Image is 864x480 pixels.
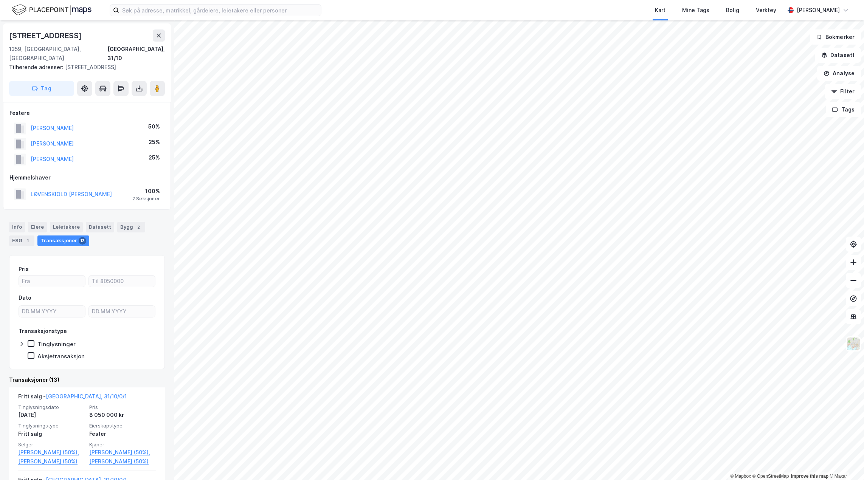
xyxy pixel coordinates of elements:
[19,265,29,274] div: Pris
[89,429,156,438] div: Fester
[89,306,155,317] input: DD.MM.YYYY
[135,223,142,231] div: 2
[119,5,321,16] input: Søk på adresse, matrikkel, gårdeiere, leietakere eller personer
[810,29,861,45] button: Bokmerker
[18,423,85,429] span: Tinglysningstype
[107,45,165,63] div: [GEOGRAPHIC_DATA], 31/10
[28,222,47,232] div: Eiere
[9,81,74,96] button: Tag
[132,196,160,202] div: 2 Seksjoner
[24,237,31,245] div: 1
[19,306,85,317] input: DD.MM.YYYY
[9,108,164,118] div: Festere
[655,6,665,15] div: Kart
[18,404,85,410] span: Tinglysningsdato
[89,404,156,410] span: Pris
[797,6,840,15] div: [PERSON_NAME]
[86,222,114,232] div: Datasett
[19,327,67,336] div: Transaksjonstype
[826,102,861,117] button: Tags
[37,341,76,348] div: Tinglysninger
[18,392,127,404] div: Fritt salg -
[9,222,25,232] div: Info
[79,237,86,245] div: 13
[18,457,85,466] a: [PERSON_NAME] (50%)
[815,48,861,63] button: Datasett
[9,173,164,182] div: Hjemmelshaver
[18,429,85,438] div: Fritt salg
[9,45,107,63] div: 1359, [GEOGRAPHIC_DATA], [GEOGRAPHIC_DATA]
[37,353,85,360] div: Aksjetransaksjon
[89,448,156,457] a: [PERSON_NAME] (50%),
[149,153,160,162] div: 25%
[9,63,159,72] div: [STREET_ADDRESS]
[817,66,861,81] button: Analyse
[89,457,156,466] a: [PERSON_NAME] (50%)
[730,474,751,479] a: Mapbox
[18,410,85,420] div: [DATE]
[18,441,85,448] span: Selger
[846,337,861,351] img: Z
[9,375,165,384] div: Transaksjoner (13)
[825,84,861,99] button: Filter
[148,122,160,131] div: 50%
[89,410,156,420] div: 8 050 000 kr
[752,474,789,479] a: OpenStreetMap
[132,187,160,196] div: 100%
[9,29,83,42] div: [STREET_ADDRESS]
[19,293,31,302] div: Dato
[89,276,155,287] input: Til 8050000
[89,441,156,448] span: Kjøper
[37,235,89,246] div: Transaksjoner
[826,444,864,480] div: Kontrollprogram for chat
[682,6,709,15] div: Mine Tags
[149,138,160,147] div: 25%
[9,64,65,70] span: Tilhørende adresser:
[756,6,776,15] div: Verktøy
[791,474,828,479] a: Improve this map
[50,222,83,232] div: Leietakere
[19,276,85,287] input: Fra
[18,448,85,457] a: [PERSON_NAME] (50%),
[117,222,145,232] div: Bygg
[9,235,34,246] div: ESG
[726,6,739,15] div: Bolig
[89,423,156,429] span: Eierskapstype
[826,444,864,480] iframe: Chat Widget
[12,3,92,17] img: logo.f888ab2527a4732fd821a326f86c7f29.svg
[46,393,127,399] a: [GEOGRAPHIC_DATA], 31/10/0/1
